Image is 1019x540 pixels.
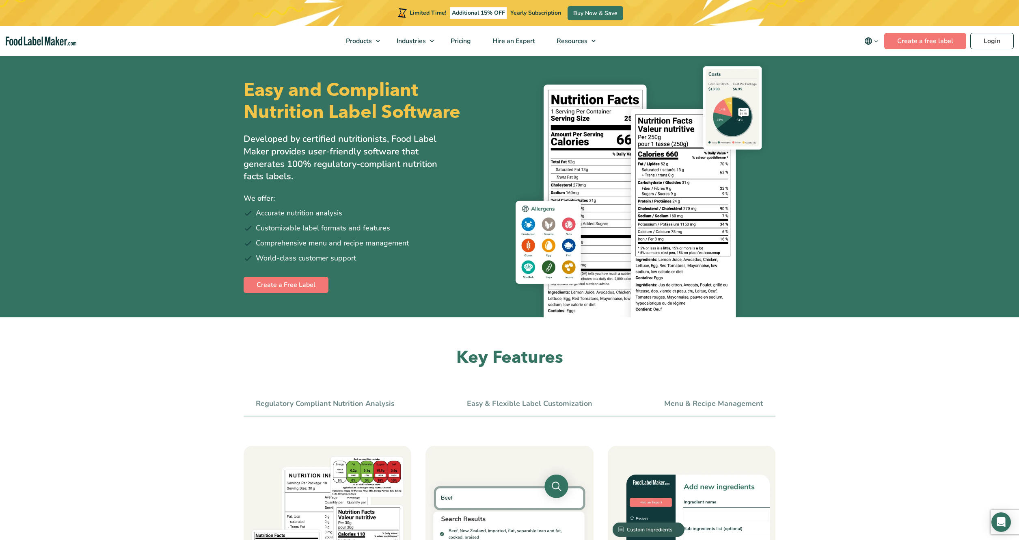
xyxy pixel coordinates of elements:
[256,253,356,264] span: World-class customer support
[256,223,390,234] span: Customizable label formats and features
[510,9,561,17] span: Yearly Subscription
[410,9,446,17] span: Limited Time!
[490,37,536,46] span: Hire an Expert
[244,347,775,369] h2: Key Features
[467,399,592,408] a: Easy & Flexible Label Customization
[991,512,1011,532] div: Open Intercom Messenger
[244,133,455,183] p: Developed by certified nutritionists, Food Label Maker provides user-friendly software that gener...
[256,208,342,219] span: Accurate nutrition analysis
[244,277,328,293] a: Create a Free Label
[568,6,623,20] a: Buy Now & Save
[664,399,763,408] a: Menu & Recipe Management
[394,37,427,46] span: Industries
[546,26,600,56] a: Resources
[554,37,588,46] span: Resources
[386,26,438,56] a: Industries
[482,26,544,56] a: Hire an Expert
[970,33,1014,49] a: Login
[440,26,480,56] a: Pricing
[256,238,409,249] span: Comprehensive menu and recipe management
[343,37,373,46] span: Products
[244,79,503,123] h1: Easy and Compliant Nutrition Label Software
[450,7,507,19] span: Additional 15% OFF
[448,37,472,46] span: Pricing
[884,33,966,49] a: Create a free label
[256,399,395,408] a: Regulatory Compliant Nutrition Analysis
[335,26,384,56] a: Products
[244,193,503,204] p: We offer:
